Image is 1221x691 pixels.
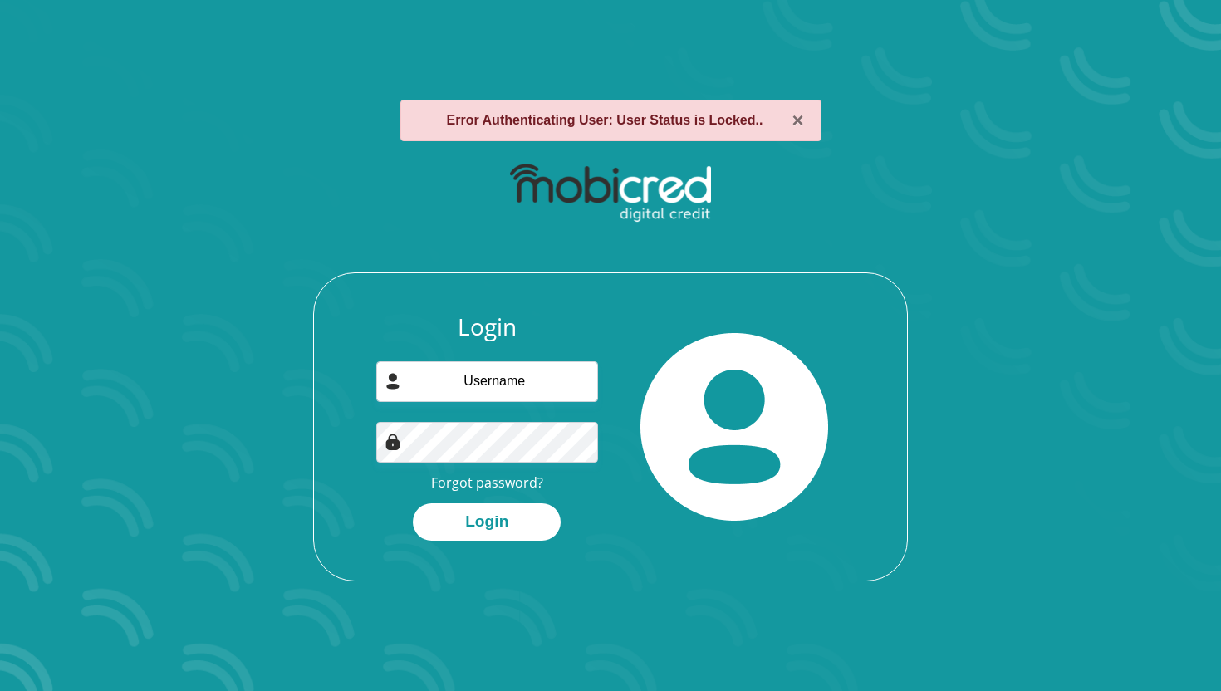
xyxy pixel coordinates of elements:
img: user-icon image [385,373,401,390]
img: Image [385,434,401,450]
img: mobicred logo [510,164,710,223]
strong: Error Authenticating User: User Status is Locked.. [447,113,763,127]
button: Login [413,503,561,541]
h3: Login [376,313,599,341]
button: × [792,110,803,130]
input: Username [376,361,599,402]
a: Forgot password? [431,473,543,492]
